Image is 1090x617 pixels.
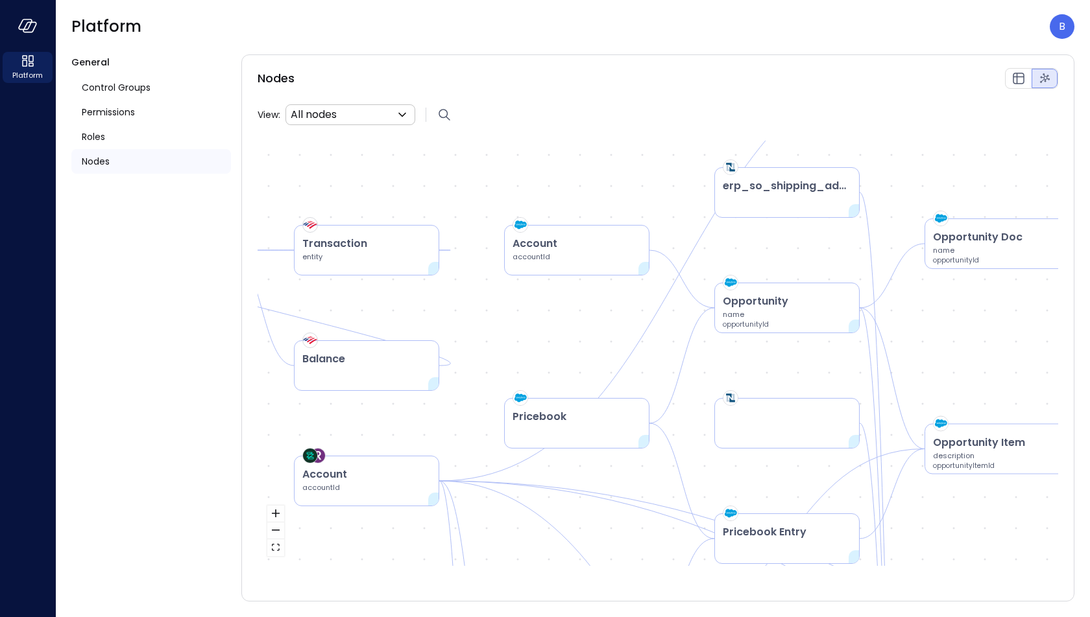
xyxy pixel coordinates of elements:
img: Salesforce [513,391,527,405]
span: Roles [82,130,105,144]
span: Control Groups [82,80,151,95]
g: Edge from billing_account to billing_subscription [439,58,925,481]
p: All nodes [291,107,337,122]
div: Platform [3,52,53,83]
p: Account [302,467,431,482]
img: Salesforce [934,211,948,226]
img: Salesforce [934,417,948,431]
img: NetSuite [723,160,738,174]
span: Permissions [82,105,135,119]
img: Zuora [303,448,317,463]
button: zoom out [267,522,284,539]
p: B [1059,19,1065,34]
p: Pricebook Entry [723,524,851,540]
img: Bank Of America [303,333,317,347]
p: Opportunity [723,294,851,309]
img: NetSuite [723,391,738,405]
p: Opportunity Item [933,435,1061,450]
p: Transaction [302,236,431,251]
button: zoom in [267,506,284,522]
p: Pricebook [513,409,641,425]
span: General [71,56,110,69]
img: Salesforce [723,506,738,520]
button: fit view [267,539,284,556]
g: Edge from sf_opportunity to sf_opportunity_items [860,308,925,449]
a: Roles [71,124,231,149]
p: name [933,245,1061,255]
g: Edge from sf_opportunity to sf_opportunity_doc [860,244,925,308]
span: View: [258,108,280,122]
div: Graph view [1037,71,1052,86]
a: Permissions [71,100,231,124]
a: Control Groups [71,75,231,100]
div: Boaz [1050,14,1074,39]
p: opportunityItemId [933,461,1011,471]
img: Salesforce [723,275,738,290]
g: Edge from sf_pricebook_entry to sf_opportunity_items [860,448,925,538]
p: name [723,309,851,320]
g: Edge from sf_pricebook to sf_pricebook_entry [649,423,714,539]
span: Nodes [258,70,295,87]
p: erp_so_shipping_address [723,178,851,194]
g: Edge from sf_account to sf_opportunity [649,250,714,308]
p: Balance [302,351,431,367]
p: Opportunity Doc [933,229,1061,245]
img: Recurly [311,448,325,463]
span: Nodes [82,154,110,169]
p: description [933,450,1061,461]
p: opportunityId [723,320,801,330]
p: entity [302,251,431,262]
img: Bank Of America [303,218,317,232]
img: Salesforce [513,218,527,232]
p: opportunityId [933,255,1011,266]
p: accountId [513,251,641,262]
g: Edge from sf_pricebook to sf_opportunity [649,308,714,423]
p: Account [513,236,641,251]
span: Platform [71,16,141,37]
a: Nodes [71,149,231,174]
div: List view [1011,71,1026,86]
g: Edge from bank_account to bank_balance [229,250,294,366]
div: React Flow controls [267,506,284,556]
p: accountId [302,482,431,493]
span: Platform [12,69,43,82]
